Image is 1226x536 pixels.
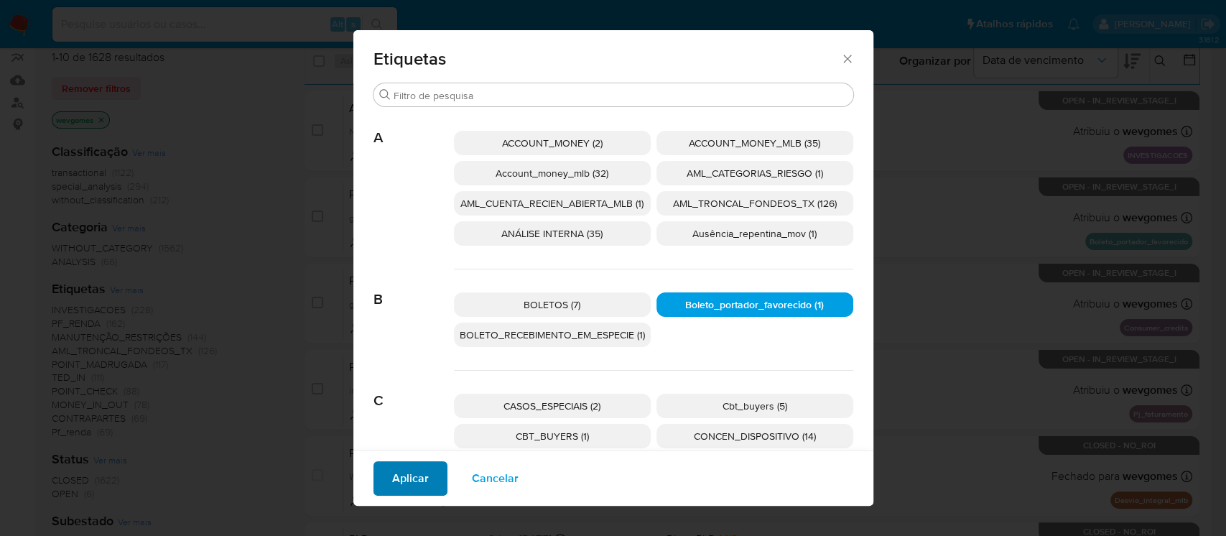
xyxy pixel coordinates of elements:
span: Cancelar [472,463,519,494]
span: BOLETOS (7) [524,297,580,312]
div: ACCOUNT_MONEY (2) [454,131,651,155]
div: Account_money_mlb (32) [454,161,651,185]
div: Cbt_buyers (5) [656,394,853,418]
div: CBT_BUYERS (1) [454,424,651,448]
span: CBT_BUYERS (1) [516,429,589,443]
span: Ausência_repentina_mov (1) [692,226,817,241]
span: BOLETO_RECEBIMENTO_EM_ESPECIE (1) [460,328,645,342]
span: AML_TRONCAL_FONDEOS_TX (126) [673,196,837,211]
span: B [373,269,454,308]
span: ACCOUNT_MONEY_MLB (35) [689,136,820,150]
button: Fechar [840,52,853,65]
span: Cbt_buyers (5) [723,399,787,413]
div: ACCOUNT_MONEY_MLB (35) [656,131,853,155]
div: ANÁLISE INTERNA (35) [454,221,651,246]
div: CASOS_ESPECIAIS (2) [454,394,651,418]
button: Aplicar [373,461,447,496]
div: AML_TRONCAL_FONDEOS_TX (126) [656,191,853,216]
div: BOLETO_RECEBIMENTO_EM_ESPECIE (1) [454,323,651,347]
span: A [373,108,454,147]
span: Etiquetas [373,50,841,68]
div: BOLETOS (7) [454,292,651,317]
input: Filtro de pesquisa [394,89,847,102]
span: ANÁLISE INTERNA (35) [501,226,603,241]
span: CONCEN_DISPOSITIVO (14) [694,429,816,443]
div: AML_CUENTA_RECIEN_ABIERTA_MLB (1) [454,191,651,216]
button: Cancelar [453,461,537,496]
div: Ausência_repentina_mov (1) [656,221,853,246]
div: CONCEN_DISPOSITIVO (14) [656,424,853,448]
span: AML_CUENTA_RECIEN_ABIERTA_MLB (1) [460,196,644,211]
span: C [373,371,454,410]
button: Buscar [379,89,391,101]
span: Account_money_mlb (32) [496,166,608,180]
span: Aplicar [392,463,429,494]
div: AML_CATEGORIAS_RIESGO (1) [656,161,853,185]
span: CASOS_ESPECIAIS (2) [503,399,600,413]
div: Boleto_portador_favorecido (1) [656,292,853,317]
span: Boleto_portador_favorecido (1) [685,297,824,312]
span: AML_CATEGORIAS_RIESGO (1) [687,166,823,180]
span: ACCOUNT_MONEY (2) [502,136,603,150]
